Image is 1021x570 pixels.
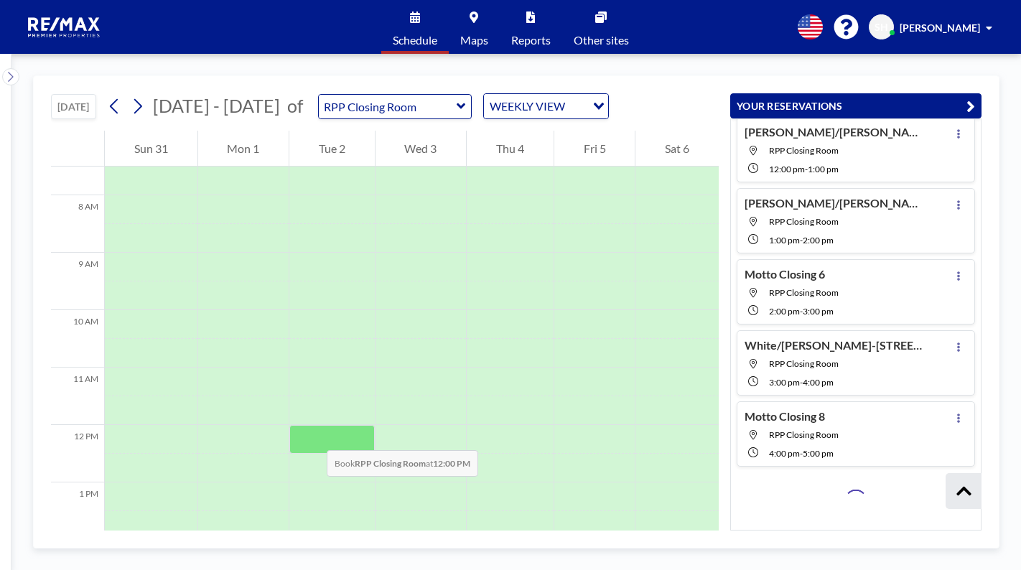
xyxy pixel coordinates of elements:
[769,287,839,298] span: RPP Closing Room
[800,306,803,317] span: -
[769,145,839,156] span: RPP Closing Room
[467,131,554,167] div: Thu 4
[769,235,800,246] span: 1:00 PM
[569,97,584,116] input: Search for option
[745,125,924,139] h4: [PERSON_NAME]/[PERSON_NAME] Custom Homes-[STREET_ADDRESS]-[PERSON_NAME]- Buyer Only
[23,13,106,42] img: organization-logo
[51,195,104,253] div: 8 AM
[460,34,488,46] span: Maps
[393,34,437,46] span: Schedule
[730,93,982,118] button: YOUR RESERVATIONS
[769,306,800,317] span: 2:00 PM
[51,253,104,310] div: 9 AM
[554,131,635,167] div: Fri 5
[355,458,426,469] b: RPP Closing Room
[769,448,800,459] span: 4:00 PM
[745,338,924,352] h4: White/[PERSON_NAME]-[STREET_ADDRESS] -No Agents Motto Mortgage closing
[745,196,924,210] h4: [PERSON_NAME]/[PERSON_NAME]-[STREET_ADDRESS][PERSON_NAME]
[745,267,825,281] h4: Motto Closing 6
[433,458,470,469] b: 12:00 PM
[769,164,805,174] span: 12:00 PM
[803,235,834,246] span: 2:00 PM
[51,482,104,540] div: 1 PM
[51,310,104,368] div: 10 AM
[769,358,839,369] span: RPP Closing Room
[875,21,888,34] span: SH
[769,429,839,440] span: RPP Closing Room
[800,235,803,246] span: -
[51,138,104,195] div: 7 AM
[574,34,629,46] span: Other sites
[376,131,467,167] div: Wed 3
[803,306,834,317] span: 3:00 PM
[289,131,375,167] div: Tue 2
[769,377,800,388] span: 3:00 PM
[803,448,834,459] span: 5:00 PM
[808,164,839,174] span: 1:00 PM
[105,131,197,167] div: Sun 31
[803,377,834,388] span: 4:00 PM
[198,131,289,167] div: Mon 1
[769,216,839,227] span: RPP Closing Room
[51,94,96,119] button: [DATE]
[327,450,478,477] span: Book at
[800,377,803,388] span: -
[287,95,303,117] span: of
[51,368,104,425] div: 11 AM
[319,95,457,118] input: RPP Closing Room
[153,95,280,116] span: [DATE] - [DATE]
[805,164,808,174] span: -
[745,409,825,424] h4: Motto Closing 8
[635,131,719,167] div: Sat 6
[511,34,551,46] span: Reports
[484,94,608,118] div: Search for option
[487,97,568,116] span: WEEKLY VIEW
[800,448,803,459] span: -
[900,22,980,34] span: [PERSON_NAME]
[51,425,104,482] div: 12 PM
